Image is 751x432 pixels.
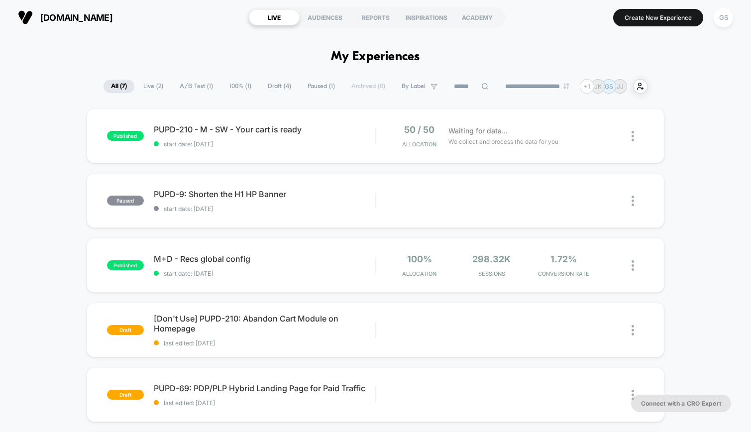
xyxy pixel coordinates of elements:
span: PUPD-9: Shorten the H1 HP Banner [154,189,375,199]
span: last edited: [DATE] [154,399,375,407]
span: start date: [DATE] [154,140,375,148]
img: Visually logo [18,10,33,25]
p: JJ [617,83,624,90]
img: close [632,131,634,141]
span: last edited: [DATE] [154,339,375,347]
span: [Don't Use] PUPD-210: Abandon Cart Module on Homepage [154,314,375,333]
span: By Label [402,83,426,90]
span: published [107,260,144,270]
img: close [632,325,634,335]
h1: My Experiences [331,50,420,64]
img: close [632,260,634,271]
img: end [563,83,569,89]
div: LIVE [249,9,300,25]
span: We collect and process the data for you [448,137,558,146]
div: ACADEMY [452,9,503,25]
span: draft [107,390,144,400]
p: JK [594,83,602,90]
span: 100% [407,254,432,264]
span: Allocation [402,141,436,148]
span: M+D - Recs global config [154,254,375,264]
span: start date: [DATE] [154,270,375,277]
span: PUPD-210 - M - SW - Your cart is ready [154,124,375,134]
div: GS [714,8,733,27]
button: GS [711,7,736,28]
span: Allocation [402,270,436,277]
span: Paused ( 1 ) [300,80,342,93]
div: REPORTS [350,9,401,25]
button: Connect with a CRO Expert [631,395,731,412]
span: Sessions [458,270,525,277]
span: Live ( 2 ) [136,80,171,93]
span: paused [107,196,144,206]
span: draft [107,325,144,335]
span: Draft ( 4 ) [260,80,299,93]
span: 1.72% [550,254,577,264]
span: [DOMAIN_NAME] [40,12,112,23]
p: GS [605,83,613,90]
span: 50 / 50 [404,124,434,135]
img: close [632,196,634,206]
span: Waiting for data... [448,125,508,136]
span: All ( 7 ) [104,80,134,93]
span: CONVERSION RATE [530,270,597,277]
button: [DOMAIN_NAME] [15,9,115,25]
span: 100% ( 1 ) [222,80,259,93]
span: A/B Test ( 1 ) [172,80,220,93]
img: close [632,390,634,400]
div: INSPIRATIONS [401,9,452,25]
span: PUPD-69: PDP/PLP Hybrid Landing Page for Paid Traffic [154,383,375,393]
span: published [107,131,144,141]
span: start date: [DATE] [154,205,375,213]
div: + 1 [580,79,594,94]
button: Create New Experience [613,9,703,26]
span: 298.32k [472,254,511,264]
div: AUDIENCES [300,9,350,25]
